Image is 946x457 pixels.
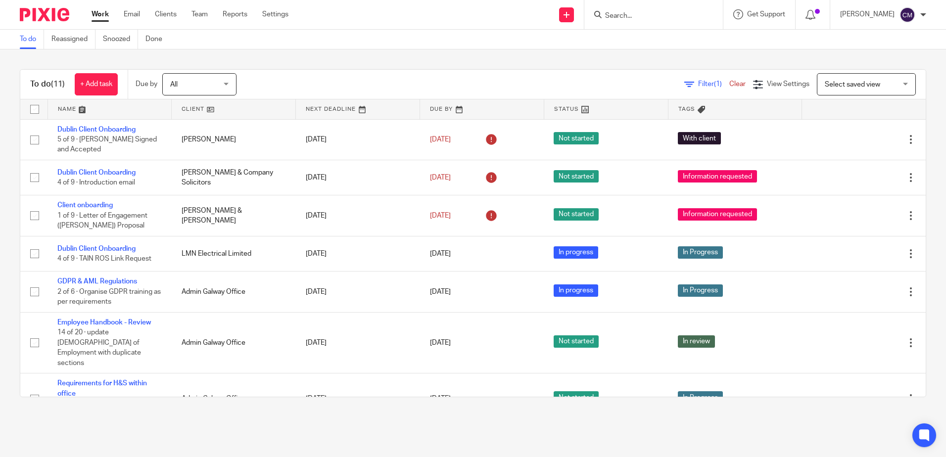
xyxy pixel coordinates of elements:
td: [DATE] [296,236,420,271]
td: [PERSON_NAME] [172,119,296,160]
span: (11) [51,80,65,88]
span: In Progress [678,391,723,404]
span: Select saved view [825,81,880,88]
td: [PERSON_NAME] & [PERSON_NAME] [172,195,296,236]
a: Requirements for H&S within office [57,380,147,397]
a: Dublin Client Onboarding [57,126,136,133]
span: Not started [554,208,599,221]
span: Get Support [747,11,785,18]
a: Settings [262,9,288,19]
span: 4 of 9 · Introduction email [57,179,135,186]
td: [DATE] [296,373,420,424]
a: Dublin Client Onboarding [57,169,136,176]
span: Information requested [678,170,757,183]
img: Pixie [20,8,69,21]
td: [DATE] [296,119,420,160]
a: Reassigned [51,30,95,49]
p: [PERSON_NAME] [840,9,895,19]
td: [DATE] [296,312,420,373]
a: Done [145,30,170,49]
input: Search [604,12,693,21]
td: [DATE] [296,272,420,312]
span: 4 of 9 · TAIN ROS Link Request [57,255,151,262]
td: LMN Electrical Limited [172,236,296,271]
td: [DATE] [296,195,420,236]
a: Clients [155,9,177,19]
span: [DATE] [430,395,451,402]
span: 2 of 6 · Organise GDPR training as per requirements [57,288,161,306]
a: To do [20,30,44,49]
td: Admin Galway Office [172,312,296,373]
a: Reports [223,9,247,19]
span: Not started [554,132,599,144]
span: In Progress [678,284,723,297]
span: Filter [698,81,729,88]
span: All [170,81,178,88]
a: Dublin Client Onboarding [57,245,136,252]
span: In progress [554,284,598,297]
span: [DATE] [430,174,451,181]
span: [DATE] [430,212,451,219]
a: Team [191,9,208,19]
td: Admin Galway Office [172,373,296,424]
span: [DATE] [430,339,451,346]
a: Work [92,9,109,19]
span: 1 of 9 · Letter of Engagement ([PERSON_NAME]) Proposal [57,212,147,229]
a: GDPR & AML Regulations [57,278,137,285]
a: Client onboarding [57,202,113,209]
span: In Progress [678,246,723,259]
a: Clear [729,81,746,88]
a: Email [124,9,140,19]
a: + Add task [75,73,118,95]
span: Not started [554,391,599,404]
span: 5 of 9 · [PERSON_NAME] Signed and Accepted [57,136,157,153]
a: Employee Handbook - Review [57,319,151,326]
span: [DATE] [430,136,451,143]
a: Snoozed [103,30,138,49]
td: [DATE] [296,160,420,195]
td: [PERSON_NAME] & Company Solicitors [172,160,296,195]
span: View Settings [767,81,809,88]
span: In review [678,335,715,348]
span: Not started [554,170,599,183]
span: With client [678,132,721,144]
span: In progress [554,246,598,259]
h1: To do [30,79,65,90]
span: [DATE] [430,288,451,295]
span: Tags [678,106,695,112]
span: [DATE] [430,250,451,257]
span: Information requested [678,208,757,221]
span: 14 of 20 · update [DEMOGRAPHIC_DATA] of Employment with duplicate sections [57,329,141,366]
td: Admin Galway Office [172,272,296,312]
p: Due by [136,79,157,89]
span: Not started [554,335,599,348]
span: (1) [714,81,722,88]
img: svg%3E [899,7,915,23]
